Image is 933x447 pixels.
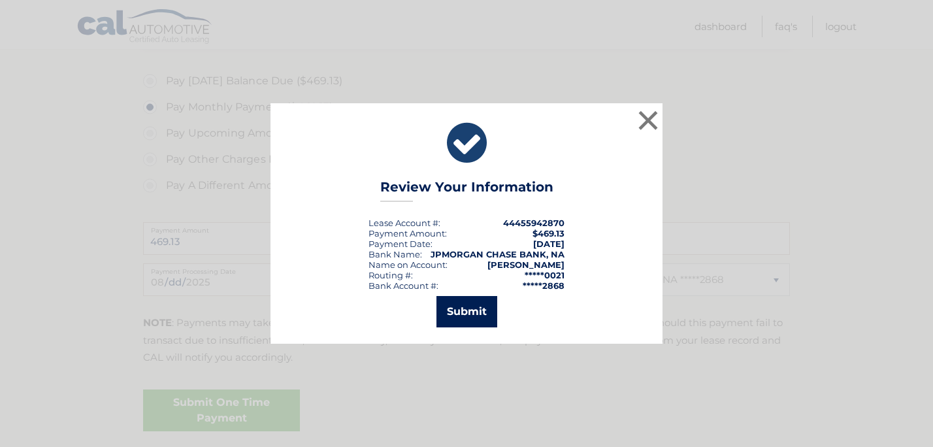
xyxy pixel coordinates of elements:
strong: [PERSON_NAME] [487,259,565,270]
button: Submit [436,296,497,327]
span: Payment Date [368,239,431,249]
button: × [635,107,661,133]
div: Routing #: [368,270,413,280]
span: [DATE] [533,239,565,249]
strong: 44455942870 [503,218,565,228]
h3: Review Your Information [380,179,553,202]
strong: JPMORGAN CHASE BANK, NA [431,249,565,259]
div: Name on Account: [368,259,448,270]
div: Bank Name: [368,249,422,259]
div: Payment Amount: [368,228,447,239]
div: : [368,239,433,249]
span: $469.13 [532,228,565,239]
div: Bank Account #: [368,280,438,291]
div: Lease Account #: [368,218,440,228]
